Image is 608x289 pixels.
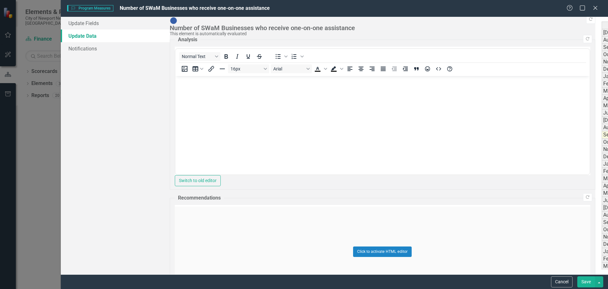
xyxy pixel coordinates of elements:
button: Switch to old editor [175,175,221,186]
button: Increase indent [400,64,411,73]
button: Font size 16px [228,64,269,73]
button: Block Normal Text [179,52,220,61]
div: This element is automatically evaluated [170,31,592,36]
a: Update Data [61,30,170,42]
a: Notifications [61,42,170,55]
button: Emojis [422,64,433,73]
div: Number of SWaM Businesses who receive one-on-one assistance [170,24,592,31]
button: Align center [356,64,366,73]
button: Align left [345,64,355,73]
button: Table [190,64,206,73]
button: Help [444,64,455,73]
span: Program Measures [67,5,113,11]
button: Align right [367,64,377,73]
button: Underline [243,52,254,61]
button: Decrease indent [389,64,400,73]
button: Strikethrough [254,52,265,61]
legend: Analysis [175,36,200,43]
button: Insert image [179,64,190,73]
button: Justify [378,64,389,73]
div: Background color Black [328,64,344,73]
legend: Recommendations [175,194,224,202]
button: Save [577,276,595,287]
img: No Information [170,17,177,24]
button: Click to activate HTML editor [353,246,412,257]
button: Font Arial [271,64,312,73]
button: HTML Editor [433,64,444,73]
span: Arial [273,66,304,71]
iframe: Rich Text Area [175,76,590,174]
button: Cancel [551,276,573,287]
a: Update Fields [61,17,170,30]
span: Number of SWaM Businesses who receive one-on-one assistance [120,5,270,11]
button: Bold [221,52,231,61]
div: Numbered list [289,52,305,61]
button: Insert/edit link [206,64,217,73]
span: 16px [231,66,262,71]
span: Normal Text [182,54,213,59]
div: Bullet list [273,52,288,61]
button: Blockquote [411,64,422,73]
button: Italic [232,52,243,61]
button: Horizontal line [217,64,228,73]
div: Text color Black [312,64,328,73]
